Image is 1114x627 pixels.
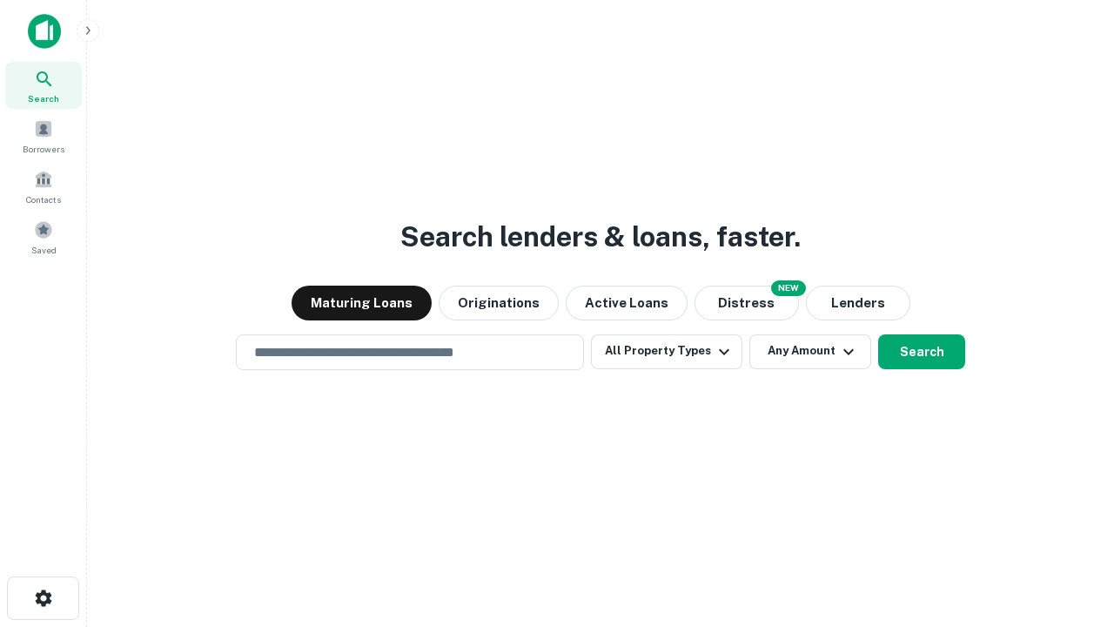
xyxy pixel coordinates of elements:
button: All Property Types [591,334,742,369]
button: Maturing Loans [292,286,432,320]
div: NEW [771,280,806,296]
button: Originations [439,286,559,320]
button: Active Loans [566,286,688,320]
a: Borrowers [5,112,82,159]
span: Saved [31,243,57,257]
a: Search [5,62,82,109]
span: Borrowers [23,142,64,156]
iframe: Chat Widget [1027,432,1114,516]
button: Search distressed loans with lien and other non-mortgage details. [695,286,799,320]
h3: Search lenders & loans, faster. [400,216,801,258]
a: Contacts [5,163,82,210]
button: Any Amount [749,334,871,369]
span: Search [28,91,59,105]
a: Saved [5,213,82,260]
button: Lenders [806,286,910,320]
button: Search [878,334,965,369]
img: capitalize-icon.png [28,14,61,49]
span: Contacts [26,192,61,206]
